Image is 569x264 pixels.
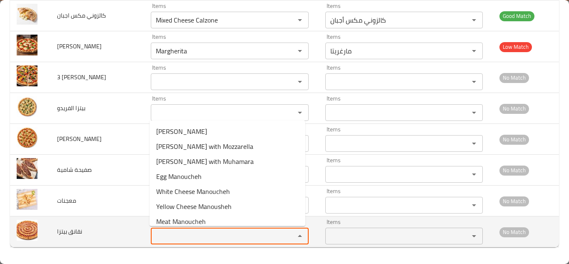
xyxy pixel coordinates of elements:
button: Open [468,107,480,118]
span: [PERSON_NAME] with Muhamara [156,156,254,166]
button: Open [294,76,306,88]
img: بيتزا مارغريتا [17,35,37,55]
button: Open [468,14,480,26]
button: Open [468,168,480,180]
img: بيتزا زنجر [17,127,37,148]
button: Open [468,199,480,211]
span: [PERSON_NAME] [57,41,102,52]
button: Open [468,138,480,149]
img: كالزوني مكس اجبان [17,4,37,25]
span: [PERSON_NAME] [156,126,207,136]
span: Good Match [499,11,534,21]
span: [PERSON_NAME] [57,133,102,144]
span: معجنات [57,195,76,206]
button: Open [468,45,480,57]
span: No Match [499,196,529,206]
span: [PERSON_NAME] with Mozzarella [156,141,253,151]
button: Open [294,14,306,26]
span: كالزوني مكس اجبان [57,10,106,21]
span: No Match [499,135,529,144]
img: معجنات [17,189,37,210]
span: Meat Manoucheh [156,216,206,226]
span: Yellow Cheese Manousheh [156,201,232,211]
img: صفيحة شامية [17,158,37,179]
span: White Cheese Manoucheh [156,186,230,196]
span: بيتزا الفريدو [57,103,85,113]
img: بيتزا الفريدو [17,96,37,117]
span: No Match [499,73,529,83]
span: No Match [499,227,529,237]
button: Open [294,45,306,57]
img: نقانق بيتزا [17,220,37,241]
span: No Match [499,166,529,175]
span: Egg Manoucheh [156,171,202,181]
span: صفيحة شامية [57,164,92,175]
span: نقانق بيتزا [57,226,82,237]
button: Close [294,230,306,242]
button: Open [294,107,306,118]
button: Open [468,76,480,88]
span: No Match [499,104,529,113]
button: Open [468,230,480,242]
img: 3 بيتزا [17,65,37,86]
span: 3 [PERSON_NAME] [57,72,106,83]
span: Low Match [499,42,532,52]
